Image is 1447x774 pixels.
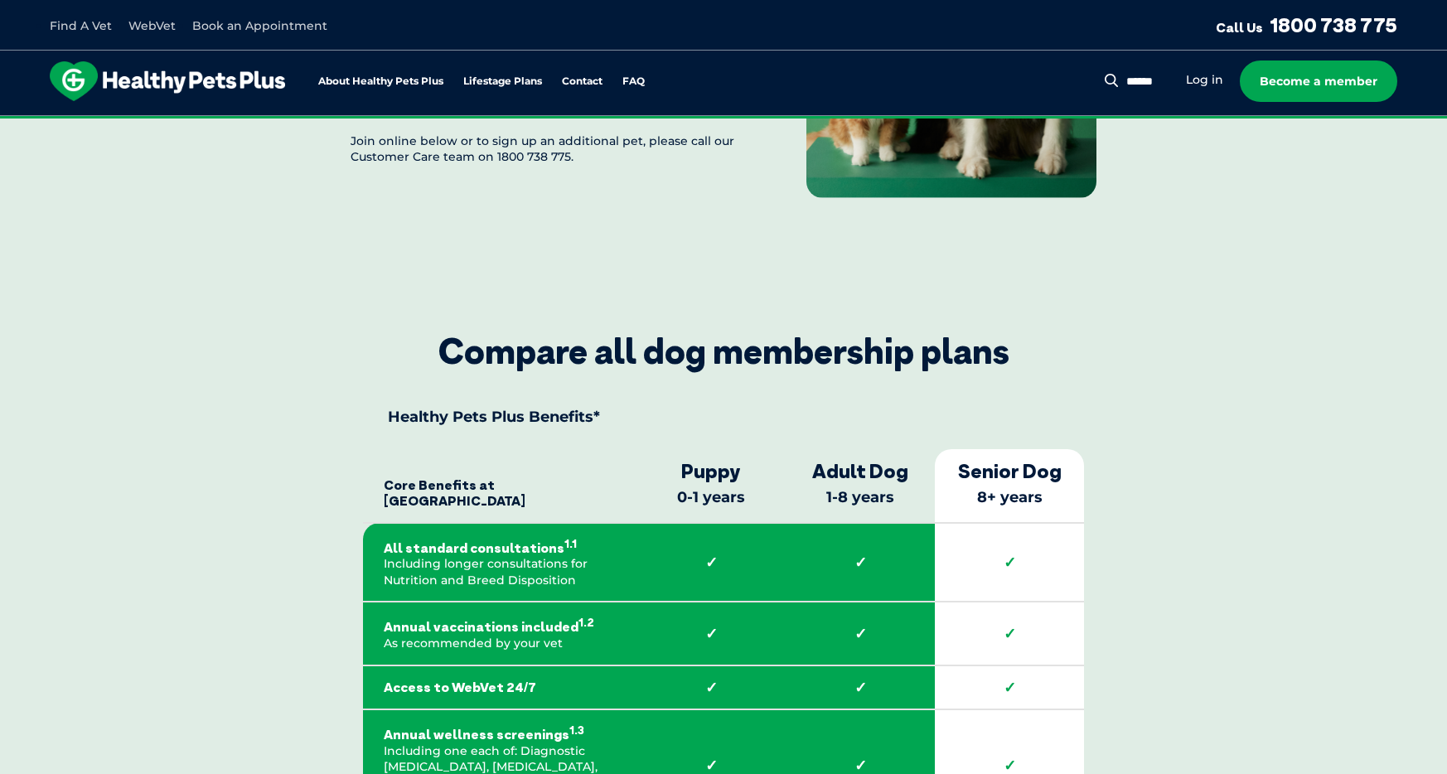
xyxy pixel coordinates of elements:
[1186,72,1223,88] a: Log in
[1216,19,1263,36] span: Call Us
[128,18,176,33] a: WebVet
[318,76,443,87] a: About Healthy Pets Plus
[1216,12,1397,37] a: Call Us1800 738 775
[806,625,914,643] strong: ✓
[794,459,927,483] strong: Adult Dog
[438,331,1009,372] div: Compare all dog membership plans
[384,680,616,695] strong: Access to WebVet 24/7
[569,723,584,737] sup: 1.3
[657,679,765,697] strong: ✓
[384,462,616,510] strong: Core Benefits at [GEOGRAPHIC_DATA]
[363,523,636,602] td: Including longer consultations for Nutrition and Breed Disposition
[956,554,1063,572] strong: ✓
[564,537,577,550] sup: 1.1
[645,459,777,483] strong: Puppy
[363,602,636,665] td: As recommended by your vet
[414,116,1033,131] span: Proactive, preventative wellness program designed to keep your pet healthier and happier for longer
[657,554,765,572] strong: ✓
[192,18,327,33] a: Book an Appointment
[578,616,594,629] sup: 1.2
[384,615,616,636] strong: Annual vaccinations included
[384,536,616,557] strong: All standard consultations
[657,625,765,643] strong: ✓
[636,449,786,523] th: 0-1 years
[351,133,740,166] p: Join online below or to sign up an additional pet, please call our Customer Care team on 1800 738...
[622,76,645,87] a: FAQ
[50,18,112,33] a: Find A Vet
[806,554,914,572] strong: ✓
[1240,60,1397,102] a: Become a member
[806,679,914,697] strong: ✓
[1101,72,1122,89] button: Search
[50,61,285,101] img: hpp-logo
[384,723,616,743] strong: Annual wellness screenings
[956,679,1063,697] strong: ✓
[562,76,603,87] a: Contact
[463,76,542,87] a: Lifestage Plans
[388,408,600,426] strong: Healthy Pets Plus Benefits*
[935,449,1084,523] th: 8+ years
[943,459,1076,483] strong: Senior Dog
[786,449,935,523] th: 1-8 years
[956,625,1063,643] strong: ✓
